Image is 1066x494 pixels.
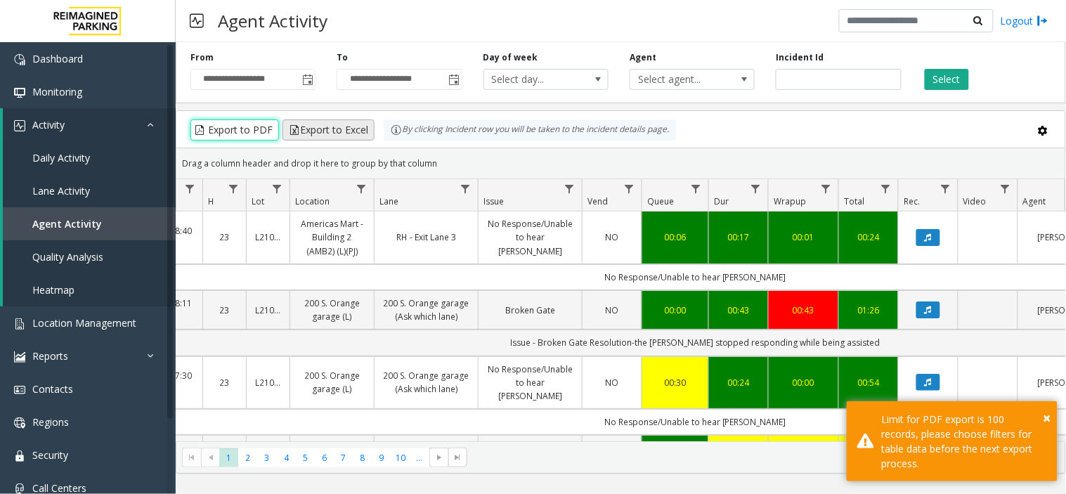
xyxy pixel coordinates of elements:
span: Page 7 [334,448,353,467]
span: H [208,195,214,207]
img: 'icon' [14,54,25,65]
a: 00:17 [717,230,760,244]
img: 'icon' [14,351,25,363]
span: Location [295,195,330,207]
span: Go to the last page [448,448,467,467]
span: NO [606,377,619,389]
a: 00:24 [847,230,890,244]
button: Export to PDF [190,119,279,141]
span: Go to the last page [453,452,464,463]
a: RH - Exit Lane 3 [383,230,469,244]
span: Lot [252,195,264,207]
span: NO [606,304,619,316]
a: Broken Gate [487,304,573,317]
img: 'icon' [14,120,25,131]
span: Page 5 [296,448,315,467]
img: 'icon' [14,450,25,462]
img: pageIcon [190,4,204,38]
span: × [1044,408,1051,427]
a: Lot Filter Menu [268,179,287,198]
img: 'icon' [14,87,25,98]
span: Lane [379,195,398,207]
a: L21086700 [255,304,281,317]
a: 23 [212,376,238,389]
a: 200 S. Orange garage (Ask which lane) [383,369,469,396]
a: Location Filter Menu [352,179,371,198]
a: NO [591,304,633,317]
span: Heatmap [32,283,74,297]
span: Total [844,195,864,207]
span: Go to the next page [434,452,445,463]
label: Agent [630,51,656,64]
img: logout [1037,13,1048,28]
span: Activity [32,118,65,131]
a: 200 S. Orange garage (L) [299,297,365,323]
a: No Response/Unable to hear [PERSON_NAME] [487,217,573,258]
label: From [190,51,214,64]
label: Incident Id [776,51,824,64]
a: Dur Filter Menu [746,179,765,198]
a: Vend Filter Menu [620,179,639,198]
label: Day of week [483,51,538,64]
a: 00:00 [651,304,700,317]
span: NO [606,231,619,243]
h3: Agent Activity [211,4,334,38]
span: Page 2 [238,448,257,467]
span: Page 1 [219,448,238,467]
a: NO [591,376,633,389]
a: Americas Mart - Building 2 (AMB2) (L)(PJ) [299,217,365,258]
span: Video [963,195,987,207]
span: Daily Activity [32,151,90,164]
span: Toggle popup [299,70,315,89]
a: Video Filter Menu [996,179,1015,198]
div: 00:54 [847,376,890,389]
span: Lane Activity [32,184,90,197]
button: Close [1044,408,1051,429]
span: Monitoring [32,85,82,98]
a: 01:26 [847,304,890,317]
a: 00:06 [651,230,700,244]
a: Daily Activity [3,141,176,174]
a: 00:43 [777,304,830,317]
a: Issue Filter Menu [560,179,579,198]
span: Page 9 [372,448,391,467]
a: Total Filter Menu [876,179,895,198]
a: Lane Filter Menu [456,179,475,198]
a: Date Filter Menu [181,179,200,198]
a: Lane Activity [3,174,176,207]
div: 00:00 [777,376,830,389]
a: Rec. Filter Menu [936,179,955,198]
div: Drag a column header and drop it here to group by that column [176,151,1065,176]
img: 'icon' [14,318,25,330]
a: L21086700 [255,376,281,389]
span: Dur [714,195,729,207]
span: Security [32,448,68,462]
span: Vend [587,195,608,207]
button: Export to Excel [282,119,375,141]
a: 00:01 [777,230,830,244]
span: Page 6 [315,448,334,467]
a: Agent Activity [3,207,176,240]
span: Agent [1023,195,1046,207]
span: Quality Analysis [32,250,103,264]
span: Queue [647,195,674,207]
a: 00:43 [717,304,760,317]
span: Go to the next page [429,448,448,467]
a: 00:30 [651,376,700,389]
span: Page 4 [277,448,296,467]
a: 200 S. Orange garage (Ask which lane) [383,297,469,323]
img: infoIcon.svg [391,124,402,136]
span: Location Management [32,316,136,330]
a: Logout [1001,13,1048,28]
span: Select agent... [630,70,729,89]
a: Queue Filter Menu [687,179,706,198]
span: Page 11 [410,448,429,467]
a: No Response/Unable to hear [PERSON_NAME] [487,363,573,403]
a: Activity [3,108,176,141]
a: NO [591,230,633,244]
